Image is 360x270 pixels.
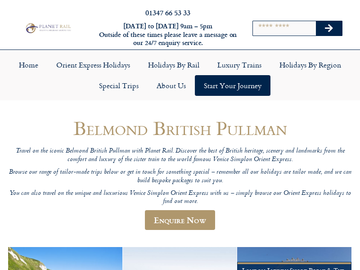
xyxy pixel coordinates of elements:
[10,54,47,75] a: Home
[8,147,352,164] p: Travel on the iconic Belmond British Pullman with Planet Rail. Discover the best of British herit...
[8,189,352,206] p: You can also travel on the unique and luxurious Venice Simplon Orient Express with us – simply br...
[145,7,190,18] a: 01347 66 53 33
[208,54,270,75] a: Luxury Trains
[98,22,238,47] h6: [DATE] to [DATE] 9am – 5pm Outside of these times please leave a message on our 24/7 enquiry serv...
[47,54,139,75] a: Orient Express Holidays
[8,168,352,185] p: Browse our range of tailor-made trips below or get in touch for something special – remember all ...
[145,210,215,230] a: Enquire Now
[195,75,270,96] a: Start your Journey
[139,54,208,75] a: Holidays by Rail
[8,117,352,139] h1: Belmond British Pullman
[24,22,72,34] img: Planet Rail Train Holidays Logo
[270,54,350,75] a: Holidays by Region
[4,54,355,96] nav: Menu
[316,21,342,36] button: Search
[90,75,148,96] a: Special Trips
[148,75,195,96] a: About Us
